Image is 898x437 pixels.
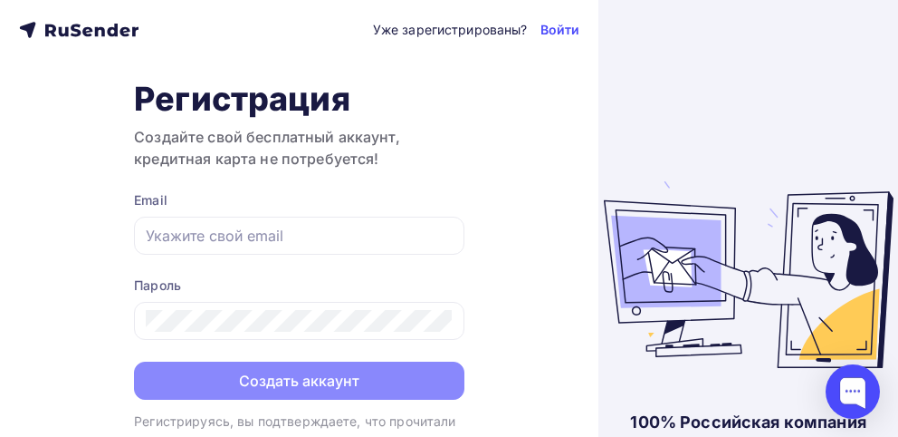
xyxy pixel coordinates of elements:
[134,79,464,119] h1: Регистрация
[540,21,580,39] a: Войти
[146,225,453,247] input: Укажите свой email
[134,126,464,170] h3: Создайте свой бесплатный аккаунт, кредитная карта не потребуется!
[134,362,464,400] button: Создать аккаунт
[134,191,464,209] div: Email
[134,277,464,295] div: Пароль
[630,412,865,433] div: 100% Российская компания
[373,21,528,39] div: Уже зарегистрированы?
